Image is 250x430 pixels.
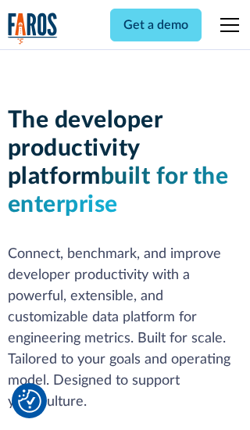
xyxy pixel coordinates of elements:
[18,389,41,413] img: Revisit consent button
[110,9,202,41] a: Get a demo
[8,106,243,219] h1: The developer productivity platform
[8,13,58,45] a: home
[8,165,229,217] span: built for the enterprise
[18,389,41,413] button: Cookie Settings
[8,244,243,413] p: Connect, benchmark, and improve developer productivity with a powerful, extensible, and customiza...
[8,13,58,45] img: Logo of the analytics and reporting company Faros.
[211,6,242,44] div: menu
